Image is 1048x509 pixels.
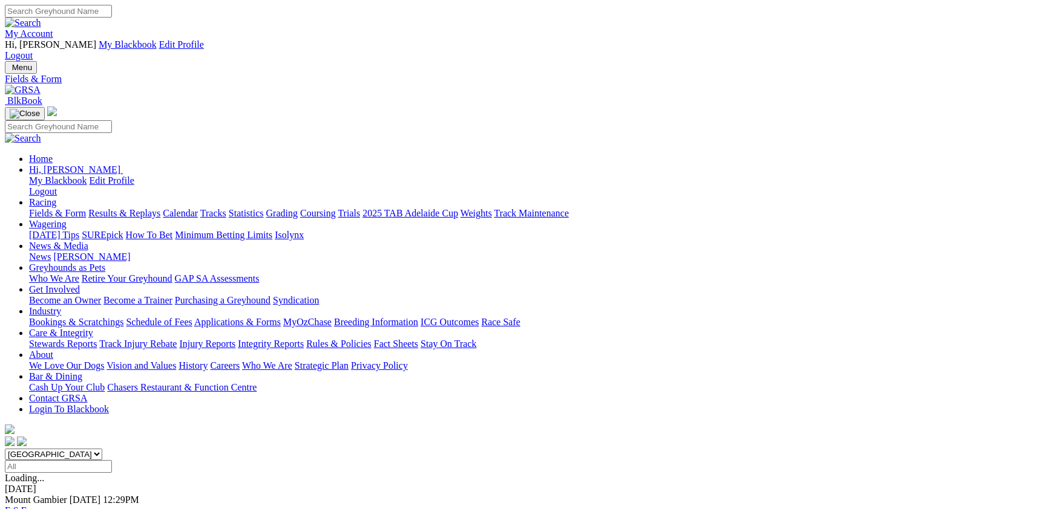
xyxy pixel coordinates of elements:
a: Weights [460,208,492,218]
a: MyOzChase [283,317,332,327]
img: twitter.svg [17,436,27,446]
img: Close [10,109,40,118]
img: Search [5,18,41,28]
div: Hi, [PERSON_NAME] [29,175,1043,197]
span: 12:29PM [103,494,139,505]
a: Get Involved [29,284,80,294]
a: Bookings & Scratchings [29,317,123,327]
a: Injury Reports [179,339,235,349]
a: Isolynx [275,230,304,240]
a: Track Injury Rebate [99,339,177,349]
div: Wagering [29,230,1043,241]
div: [DATE] [5,484,1043,494]
a: 2025 TAB Adelaide Cup [362,208,458,218]
a: My Blackbook [99,39,157,50]
a: Minimum Betting Limits [175,230,272,240]
input: Search [5,5,112,18]
a: Edit Profile [159,39,204,50]
a: ICG Outcomes [421,317,479,327]
a: Integrity Reports [238,339,304,349]
a: Stewards Reports [29,339,97,349]
a: Greyhounds as Pets [29,262,105,273]
a: We Love Our Dogs [29,360,104,371]
a: Cash Up Your Club [29,382,105,392]
input: Select date [5,460,112,473]
button: Toggle navigation [5,107,45,120]
a: Schedule of Fees [126,317,192,327]
div: Bar & Dining [29,382,1043,393]
a: Racing [29,197,56,207]
a: [DATE] Tips [29,230,79,240]
a: Rules & Policies [306,339,372,349]
button: Toggle navigation [5,61,37,74]
a: Grading [266,208,298,218]
a: Calendar [163,208,198,218]
a: Fields & Form [5,74,1043,85]
input: Search [5,120,112,133]
a: Purchasing a Greyhound [175,295,270,305]
a: My Blackbook [29,175,87,186]
a: Careers [210,360,240,371]
div: Racing [29,208,1043,219]
a: Wagering [29,219,67,229]
a: GAP SA Assessments [175,273,260,284]
a: Strategic Plan [295,360,349,371]
a: Care & Integrity [29,328,93,338]
a: Logout [29,186,57,196]
a: My Account [5,28,53,39]
a: About [29,349,53,360]
span: Menu [12,63,32,72]
img: GRSA [5,85,41,96]
img: facebook.svg [5,436,15,446]
a: How To Bet [126,230,173,240]
a: SUREpick [82,230,123,240]
a: Results & Replays [88,208,160,218]
div: Greyhounds as Pets [29,273,1043,284]
a: Edit Profile [90,175,134,186]
div: Get Involved [29,295,1043,306]
a: Chasers Restaurant & Function Centre [107,382,257,392]
img: logo-grsa-white.png [5,424,15,434]
span: Hi, [PERSON_NAME] [29,164,120,175]
div: News & Media [29,251,1043,262]
span: Hi, [PERSON_NAME] [5,39,96,50]
a: Bar & Dining [29,371,82,381]
a: Become an Owner [29,295,101,305]
span: Loading... [5,473,44,483]
span: BlkBook [7,96,42,106]
a: Who We Are [29,273,79,284]
span: [DATE] [70,494,101,505]
a: Coursing [300,208,336,218]
a: Logout [5,50,33,60]
a: Contact GRSA [29,393,87,403]
img: logo-grsa-white.png [47,106,57,116]
a: Breeding Information [334,317,418,327]
a: Track Maintenance [494,208,569,218]
a: Login To Blackbook [29,404,109,414]
a: Tracks [200,208,226,218]
a: Fact Sheets [374,339,418,349]
a: Applications & Forms [194,317,281,327]
a: [PERSON_NAME] [53,251,130,262]
div: My Account [5,39,1043,61]
a: News & Media [29,241,88,251]
a: History [178,360,208,371]
a: Race Safe [481,317,520,327]
div: About [29,360,1043,371]
img: Search [5,133,41,144]
a: Privacy Policy [351,360,408,371]
a: BlkBook [5,96,42,106]
div: Care & Integrity [29,339,1043,349]
a: Home [29,154,53,164]
a: Statistics [229,208,264,218]
a: Trials [338,208,360,218]
a: Become a Trainer [103,295,172,305]
a: Hi, [PERSON_NAME] [29,164,123,175]
a: Stay On Track [421,339,476,349]
a: Syndication [273,295,319,305]
div: Industry [29,317,1043,328]
a: Vision and Values [106,360,176,371]
a: Retire Your Greyhound [82,273,172,284]
a: Industry [29,306,61,316]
